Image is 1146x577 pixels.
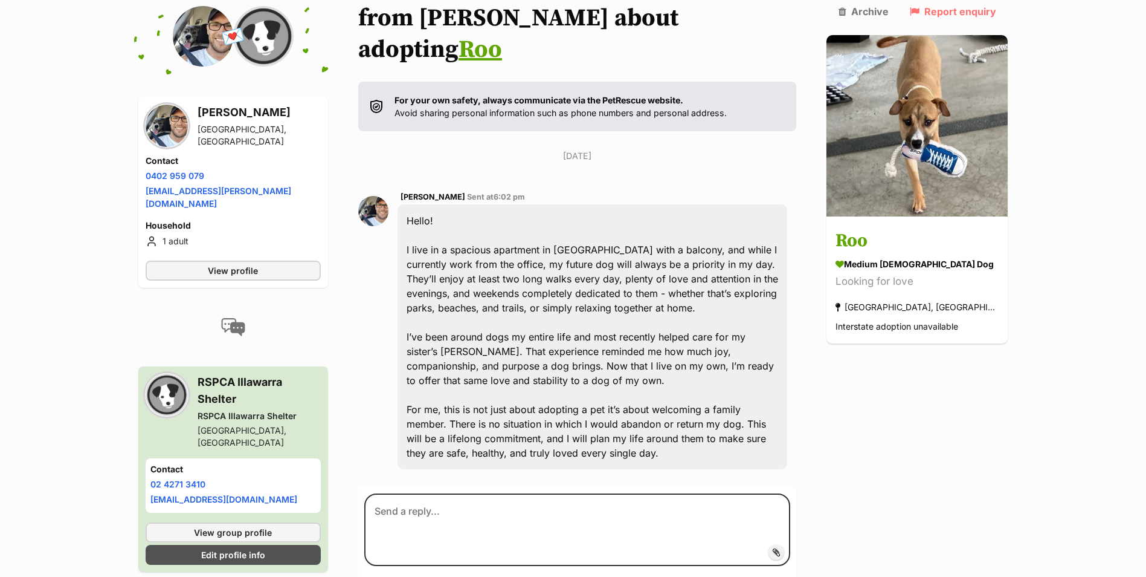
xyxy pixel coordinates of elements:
a: View group profile [146,523,321,543]
img: conversation-icon-4a6f8262b818ee0b60e3300018af0b2d0b884aa5de6e9bcb8d3d4eeb1a70a7c4.svg [221,318,245,336]
div: [GEOGRAPHIC_DATA], [GEOGRAPHIC_DATA] [835,299,999,316]
span: 💌 [219,24,246,50]
a: View profile [146,261,321,281]
h4: Household [146,220,321,232]
h3: Roo [835,228,999,255]
p: [DATE] [358,149,797,162]
img: RSPCA Illawarra Shelter profile pic [146,374,188,416]
a: [EMAIL_ADDRESS][DOMAIN_NAME] [150,494,297,504]
span: Sent at [467,192,525,201]
div: Hello! I live in a spacious apartment in [GEOGRAPHIC_DATA] with a balcony, and while I currently ... [398,204,788,469]
a: Report enquiry [910,6,996,17]
span: View profile [208,264,258,277]
div: Looking for love [835,274,999,290]
img: Timofey Klimov profile pic [173,6,233,67]
img: RSPCA Illawarra Shelter profile pic [233,6,294,67]
p: Avoid sharing personal information such as phone numbers and personal address. [394,94,727,120]
div: medium [DEMOGRAPHIC_DATA] Dog [835,258,999,271]
span: View group profile [194,526,272,539]
h3: RSPCA Illawarra Shelter [198,374,321,408]
span: Interstate adoption unavailable [835,322,958,332]
span: [PERSON_NAME] [401,192,465,201]
div: [GEOGRAPHIC_DATA], [GEOGRAPHIC_DATA] [198,425,321,449]
div: [GEOGRAPHIC_DATA], [GEOGRAPHIC_DATA] [198,123,321,148]
h4: Contact [146,155,321,167]
a: [EMAIL_ADDRESS][PERSON_NAME][DOMAIN_NAME] [146,186,291,209]
a: Roo [459,34,502,65]
span: Edit profile info [201,549,265,561]
a: Edit profile info [146,545,321,565]
a: 02 4271 3410 [150,479,205,489]
img: Timofey Klimov profile pic [146,105,188,147]
li: 1 adult [146,234,321,249]
a: Roo medium [DEMOGRAPHIC_DATA] Dog Looking for love [GEOGRAPHIC_DATA], [GEOGRAPHIC_DATA] Interstat... [826,219,1008,344]
a: Archive [839,6,889,17]
h3: [PERSON_NAME] [198,104,321,121]
span: 6:02 pm [494,192,525,201]
img: Timofey Klimov profile pic [358,196,388,226]
h4: Contact [150,463,316,475]
img: Roo [826,35,1008,217]
a: 0402 959 079 [146,171,204,181]
strong: For your own safety, always communicate via the PetRescue website. [394,95,683,105]
div: RSPCA Illawarra Shelter [198,410,321,422]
